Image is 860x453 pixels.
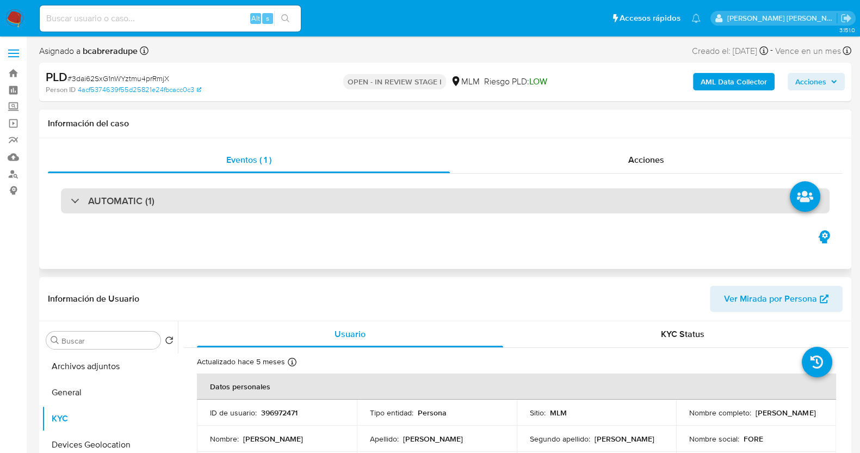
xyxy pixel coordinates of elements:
[343,74,446,89] p: OPEN - IN REVIEW STAGE I
[48,118,843,129] h1: Información del caso
[61,188,830,213] div: AUTOMATIC (1)
[39,45,138,57] span: Asignado a
[165,336,174,348] button: Volver al orden por defecto
[840,13,852,24] a: Salir
[418,408,447,418] p: Persona
[693,73,775,90] button: AML Data Collector
[61,336,156,346] input: Buscar
[661,328,704,340] span: KYC Status
[46,85,76,95] b: Person ID
[701,73,767,90] b: AML Data Collector
[40,11,301,26] input: Buscar usuario o caso...
[724,286,817,312] span: Ver Mirada por Persona
[335,328,366,340] span: Usuario
[692,44,768,58] div: Creado el: [DATE]
[530,434,590,444] p: Segundo apellido :
[251,13,260,23] span: Alt
[88,195,154,207] h3: AUTOMATIC (1)
[620,13,680,24] span: Accesos rápidos
[691,14,701,23] a: Notificaciones
[78,85,201,95] a: 4acf5374639f55d25821e24fbcacc0c3
[788,73,845,90] button: Acciones
[710,286,843,312] button: Ver Mirada por Persona
[529,75,547,88] span: LOW
[48,293,139,304] h1: Información de Usuario
[628,154,664,166] span: Acciones
[266,13,269,23] span: s
[450,76,480,88] div: MLM
[744,434,763,444] p: FORE
[197,374,836,400] th: Datos personales
[51,336,59,345] button: Buscar
[197,357,285,367] p: Actualizado hace 5 meses
[42,379,178,406] button: General
[370,434,399,444] p: Apellido :
[274,11,296,26] button: search-icon
[370,408,413,418] p: Tipo entidad :
[261,408,298,418] p: 396972471
[210,434,239,444] p: Nombre :
[46,68,67,85] b: PLD
[67,73,169,84] span: # 3dai62SxG1nWYztmu4prRmjX
[243,434,303,444] p: [PERSON_NAME]
[210,408,257,418] p: ID de usuario :
[770,44,773,58] span: -
[403,434,463,444] p: [PERSON_NAME]
[795,73,826,90] span: Acciones
[550,408,567,418] p: MLM
[689,434,739,444] p: Nombre social :
[42,353,178,379] button: Archivos adjuntos
[81,45,138,57] b: bcabreradupe
[775,45,841,57] span: Vence en un mes
[727,13,837,23] p: baltazar.cabreradupeyron@mercadolibre.com.mx
[530,408,546,418] p: Sitio :
[595,434,654,444] p: [PERSON_NAME]
[484,76,547,88] span: Riesgo PLD:
[226,154,271,166] span: Eventos ( 1 )
[42,406,178,432] button: KYC
[756,408,815,418] p: [PERSON_NAME]
[689,408,751,418] p: Nombre completo :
